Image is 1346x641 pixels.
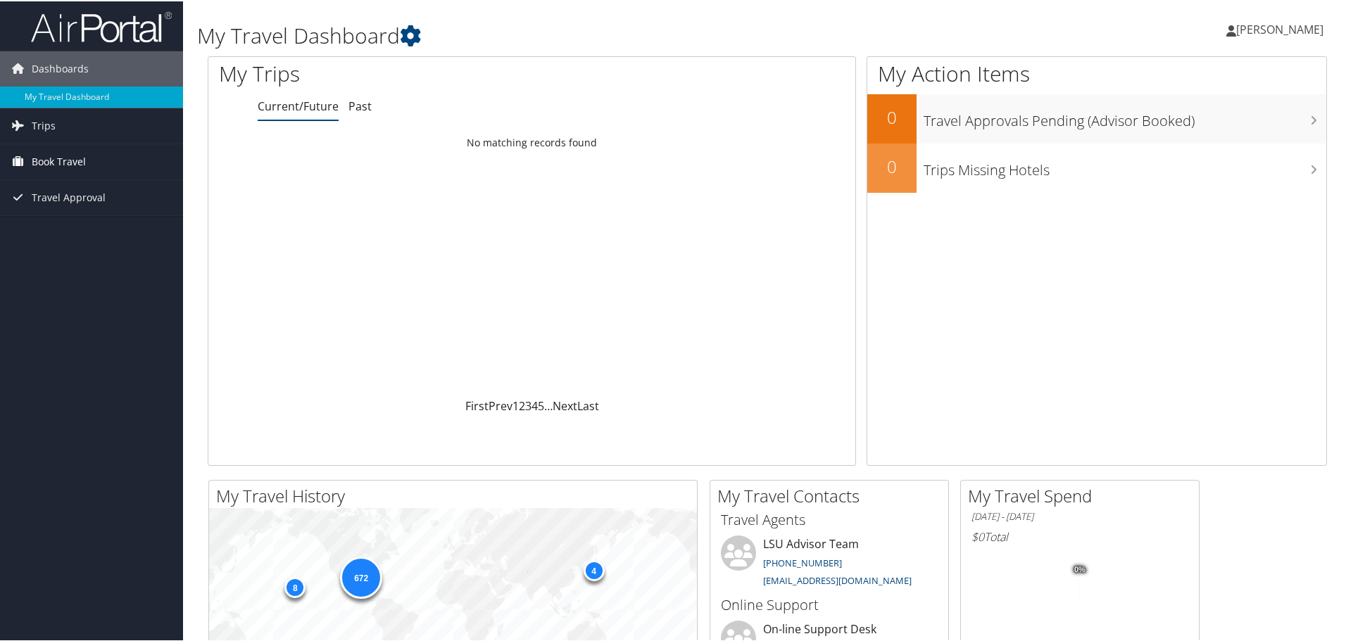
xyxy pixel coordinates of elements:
a: Current/Future [258,97,339,113]
a: First [465,397,489,412]
tspan: 0% [1074,564,1086,573]
h1: My Action Items [867,58,1326,87]
a: 1 [512,397,519,412]
h2: My Travel Contacts [717,483,948,507]
a: [EMAIL_ADDRESS][DOMAIN_NAME] [763,573,912,585]
h1: My Travel Dashboard [197,20,957,49]
h2: 0 [867,104,917,128]
span: Book Travel [32,143,86,178]
span: $0 [971,528,984,543]
span: … [544,397,553,412]
span: Dashboards [32,50,89,85]
a: 0Trips Missing Hotels [867,142,1326,191]
h2: My Travel History [216,483,697,507]
h2: My Travel Spend [968,483,1199,507]
h6: Total [971,528,1188,543]
a: 0Travel Approvals Pending (Advisor Booked) [867,93,1326,142]
li: LSU Advisor Team [714,534,945,592]
h2: 0 [867,153,917,177]
a: [PERSON_NAME] [1226,7,1338,49]
td: No matching records found [208,129,855,154]
div: 672 [340,555,382,597]
h3: Online Support [721,594,938,614]
a: Prev [489,397,512,412]
span: Travel Approval [32,179,106,214]
a: Next [553,397,577,412]
div: 8 [284,576,306,597]
span: Trips [32,107,56,142]
h3: Travel Agents [721,509,938,528]
a: 5 [538,397,544,412]
img: airportal-logo.png [31,9,172,42]
h3: Travel Approvals Pending (Advisor Booked) [924,103,1326,129]
a: 4 [532,397,538,412]
span: [PERSON_NAME] [1236,20,1323,36]
div: 4 [583,559,604,580]
h6: [DATE] - [DATE] [971,509,1188,522]
a: Last [577,397,599,412]
a: 2 [519,397,525,412]
h1: My Trips [219,58,575,87]
h3: Trips Missing Hotels [924,152,1326,179]
a: Past [348,97,372,113]
a: [PHONE_NUMBER] [763,555,842,568]
a: 3 [525,397,532,412]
